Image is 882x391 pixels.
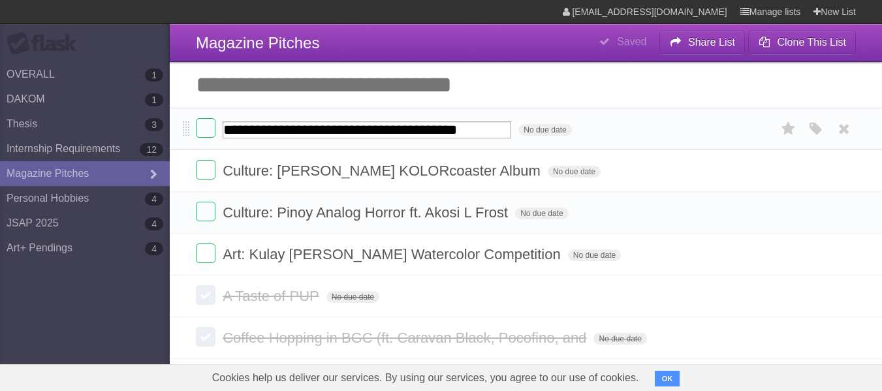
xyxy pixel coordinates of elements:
span: Art: Kulay [PERSON_NAME] Watercolor Competition [223,246,564,262]
b: Clone This List [777,37,846,48]
b: 1 [145,69,163,82]
b: 4 [145,193,163,206]
span: Culture: Pinoy Analog Horror ft. Akosi L Frost [223,204,511,221]
label: Done [196,118,215,138]
span: Magazine Pitches [196,34,319,52]
span: No due date [593,333,646,345]
button: Share List [659,31,746,54]
b: Saved [617,36,646,47]
label: Star task [776,118,801,140]
label: Done [196,327,215,347]
span: Culture: [PERSON_NAME] KOLORcoaster Album [223,163,544,179]
b: 3 [145,118,163,131]
b: 4 [145,242,163,255]
span: Cookies help us deliver our services. By using our services, you agree to our use of cookies. [199,365,652,391]
span: No due date [568,249,621,261]
b: 12 [140,143,163,156]
span: A Taste of PUP [223,288,323,304]
span: No due date [548,166,601,178]
b: 4 [145,217,163,230]
div: Flask [7,32,85,55]
label: Done [196,243,215,263]
span: No due date [326,291,379,303]
b: 1 [145,93,163,106]
span: No due date [515,208,568,219]
label: Done [196,285,215,305]
span: Coffee Hopping in BGC (ft. Caravan Black, Pocofino, and [223,330,590,346]
span: No due date [518,124,571,136]
label: Done [196,202,215,221]
button: Clone This List [748,31,856,54]
label: Done [196,160,215,180]
b: Share List [688,37,735,48]
button: OK [655,371,680,386]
